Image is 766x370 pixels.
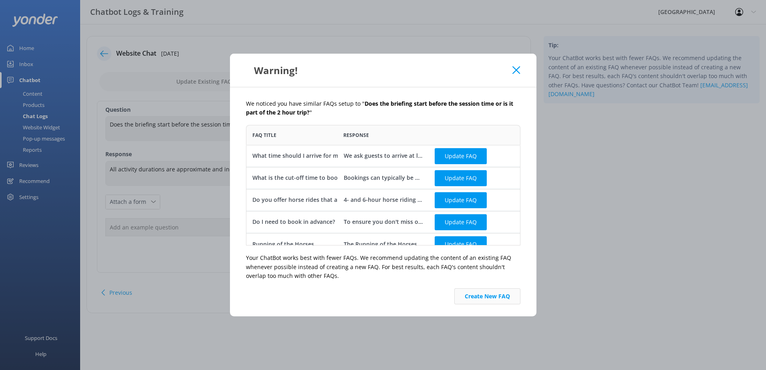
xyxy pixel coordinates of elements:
div: Do you offer horse rides that are longer than two hours? [252,196,409,205]
div: What time should I arrive for my activity? [252,152,365,161]
div: row [246,189,520,211]
div: To ensure you don't miss out, we do highly recommend pre-booking all activities in advance. Full ... [343,218,423,227]
div: row [246,233,520,255]
p: We noticed you have similar FAQs setup to " " [246,99,520,117]
button: Update FAQ [435,192,487,208]
div: row [246,167,520,189]
button: Update FAQ [435,236,487,252]
div: row [246,145,520,167]
div: We ask guests to arrive at least 30 minutes prior to the scheduled start time of your activity. W... [343,152,423,161]
div: Bookings can typically be made right up until the start time of activity, provided we still have ... [343,174,423,183]
div: Warning! [246,64,513,77]
div: row [246,211,520,233]
button: Update FAQ [435,170,487,186]
span: FAQ Title [252,131,276,139]
div: What is the cut-off time to book an activity? [252,174,373,183]
div: The Running of the Horses is a daily event that sees our herd of riding school horses run to thei... [343,240,423,249]
p: Your ChatBot works best with fewer FAQs. We recommend updating the content of an existing FAQ whe... [246,253,520,280]
button: Create New FAQ [454,288,520,304]
button: Update FAQ [435,214,487,230]
div: Running of the Horses [252,240,314,249]
button: Update FAQ [435,148,487,164]
div: grid [246,145,520,245]
button: Close [512,66,520,74]
b: Does the briefing start before the session time or is it part of the 2 hour trip? [246,100,513,116]
div: 4- and 6-hour horse riding packages are available at discounted rates on certain days. These pack... [343,196,423,205]
div: Do I need to book in advance? [252,218,335,227]
span: Response [343,131,369,139]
